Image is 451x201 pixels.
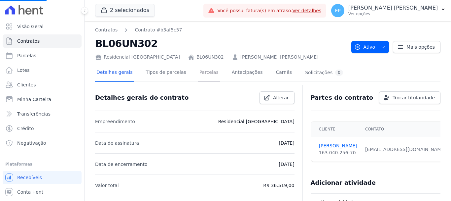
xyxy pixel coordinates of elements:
[379,91,440,104] a: Trocar titularidade
[95,36,346,51] h2: BL06UN302
[95,54,180,61] div: Residencial [GEOGRAPHIC_DATA]
[311,122,361,137] th: Cliente
[348,5,438,11] p: [PERSON_NAME] [PERSON_NAME]
[3,171,82,184] a: Recebíveis
[217,7,321,14] span: Você possui fatura(s) em atraso.
[5,160,79,168] div: Plataformas
[311,94,373,102] h3: Partes do contrato
[240,54,319,61] a: [PERSON_NAME] [PERSON_NAME]
[95,26,182,33] nav: Breadcrumb
[95,160,148,168] p: Data de encerramento
[95,4,155,17] button: 2 selecionados
[305,70,343,76] div: Solicitações
[198,64,220,82] a: Parcelas
[354,41,375,53] span: Ativo
[326,1,451,20] button: EP [PERSON_NAME] [PERSON_NAME] Ver opções
[279,160,294,168] p: [DATE]
[196,54,224,61] a: BL06UN302
[17,125,34,132] span: Crédito
[3,78,82,91] a: Clientes
[95,94,189,102] h3: Detalhes gerais do contrato
[17,189,43,195] span: Conta Hent
[3,20,82,33] a: Visão Geral
[319,142,357,149] a: [PERSON_NAME]
[95,139,139,147] p: Data de assinatura
[17,52,36,59] span: Parcelas
[17,96,51,103] span: Minha Carteira
[3,49,82,62] a: Parcelas
[335,70,343,76] div: 0
[3,185,82,199] a: Conta Hent
[17,38,40,44] span: Contratos
[304,64,344,82] a: Solicitações0
[319,149,357,156] div: 163.040.256-70
[348,11,438,17] p: Ver opções
[95,118,135,126] p: Empreendimento
[274,64,293,82] a: Carnês
[95,26,346,33] nav: Breadcrumb
[17,174,42,181] span: Recebíveis
[135,26,182,33] a: Contrato #b3af5c57
[260,91,295,104] a: Alterar
[393,41,440,53] a: Mais opções
[293,8,322,13] a: Ver detalhes
[3,64,82,77] a: Lotes
[263,181,294,189] p: R$ 36.519,00
[335,8,340,13] span: EP
[351,41,389,53] button: Ativo
[311,179,376,187] h3: Adicionar atividade
[3,34,82,48] a: Contratos
[95,26,118,33] a: Contratos
[145,64,188,82] a: Tipos de parcelas
[3,93,82,106] a: Minha Carteira
[3,136,82,150] a: Negativação
[393,94,435,101] span: Trocar titularidade
[17,23,44,30] span: Visão Geral
[218,118,295,126] p: Residencial [GEOGRAPHIC_DATA]
[17,67,30,74] span: Lotes
[17,140,46,146] span: Negativação
[406,44,435,50] span: Mais opções
[230,64,264,82] a: Antecipações
[279,139,294,147] p: [DATE]
[3,107,82,121] a: Transferências
[3,122,82,135] a: Crédito
[17,111,51,117] span: Transferências
[95,64,134,82] a: Detalhes gerais
[273,94,289,101] span: Alterar
[95,181,119,189] p: Valor total
[17,81,36,88] span: Clientes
